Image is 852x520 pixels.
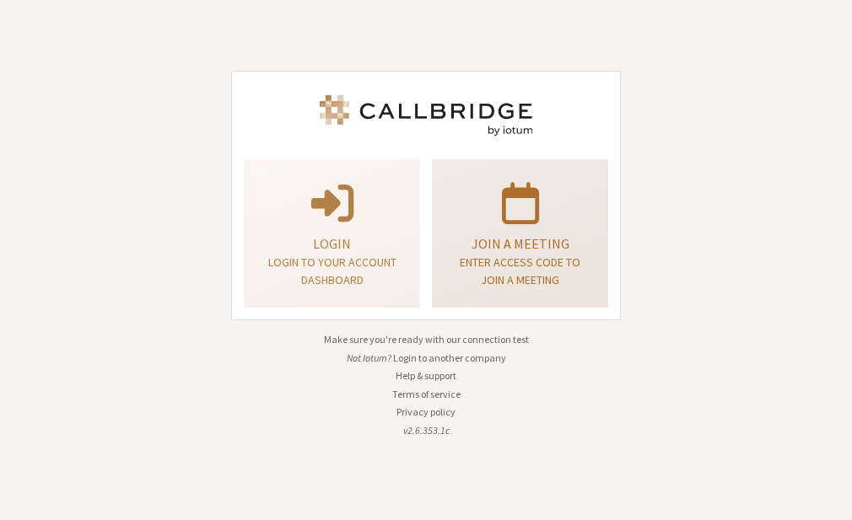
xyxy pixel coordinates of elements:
[231,351,621,366] li: Not Iotum?
[392,388,461,400] a: Terms of service
[453,233,587,254] p: Join a meeting
[231,423,621,438] li: v2.6.353.1c
[324,333,529,346] a: Make sure you're ready with our connection test
[453,254,587,289] p: Enter access code to join a meeting
[432,159,608,308] a: Join a meetingEnter access code to join a meeting
[393,351,506,366] button: Login to another company
[396,369,456,382] a: Help & support
[316,95,536,136] img: Iotum
[265,233,399,254] p: Login
[244,159,420,308] button: LoginLogin to your account dashboard
[396,405,456,418] a: Privacy policy
[265,254,399,289] p: Login to your account dashboard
